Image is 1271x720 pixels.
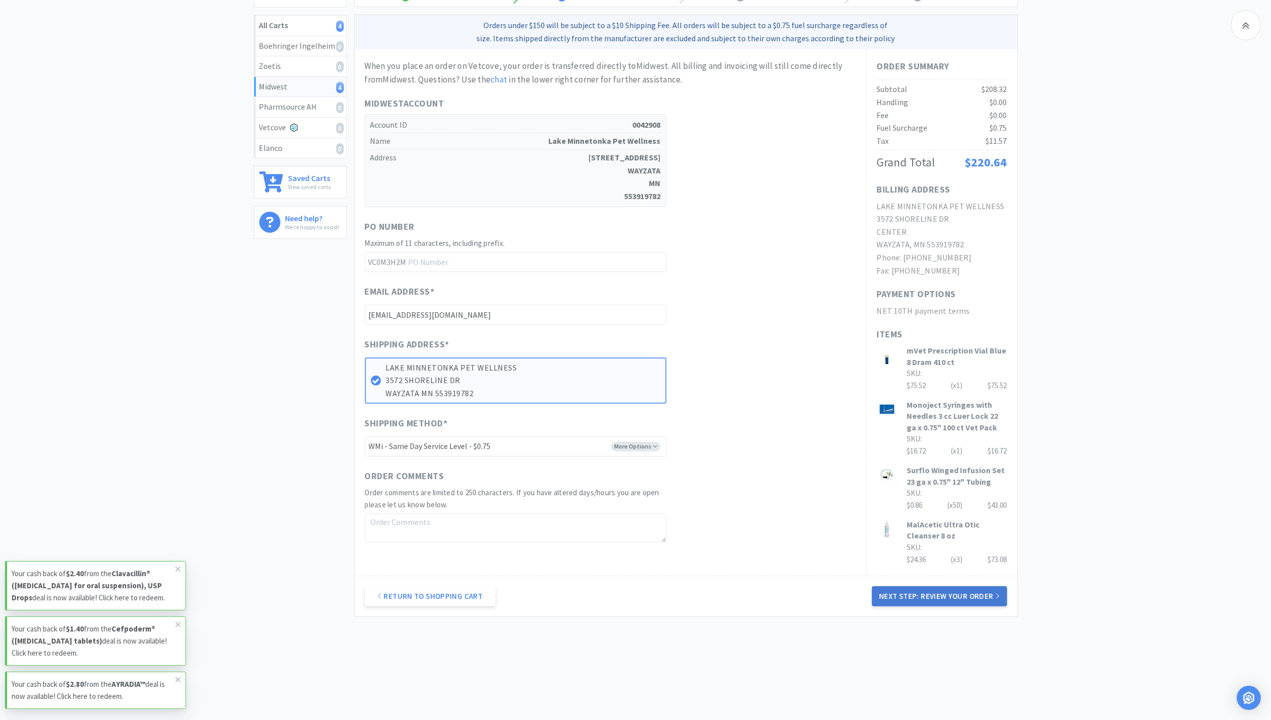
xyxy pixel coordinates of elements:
h1: Payment Options [877,287,956,302]
div: Boehringer Ingelheim [259,40,341,53]
div: Zoetis [259,60,341,73]
a: Zoetis0 [254,56,346,77]
div: (x 50 ) [948,499,963,511]
span: Email Address * [365,285,435,299]
a: chat [491,74,507,85]
p: Your cash back of from the deal is now available! Click here to redeem. [12,568,175,604]
p: View saved carts [288,182,331,192]
p: Your cash back of from the deal is now available! Click here to redeem. [12,678,175,702]
div: Fee [877,109,889,122]
div: $24.36 [907,554,1007,566]
strong: $2.80 [66,679,84,689]
h2: LAKE MINNETONKA PET WELLNESS [877,200,1007,213]
strong: $2.40 [66,569,84,578]
h1: Items [877,327,1007,342]
div: Handling [877,96,909,109]
div: Pharmsource AH [259,101,341,114]
div: $73.08 [988,554,1007,566]
div: $16.72 [907,445,1007,457]
h6: Saved Carts [288,171,331,182]
h1: Midwest Account [365,97,666,111]
h5: Name [370,133,661,150]
div: Grand Total [877,153,935,172]
div: Midwest [259,80,341,94]
div: $75.52 [907,380,1007,392]
h2: CENTER [877,226,1007,239]
p: 3572 SHORELINE DR [386,374,660,387]
strong: All Carts [259,20,288,30]
strong: Clavacillin® ([MEDICAL_DATA] for oral suspension), USP Drops [12,569,162,602]
a: All Carts4 [254,16,346,36]
h2: NET 10TH payment terms [877,305,1007,318]
div: $75.52 [988,380,1007,392]
h5: Address [370,150,661,204]
strong: $1.40 [66,624,84,634]
a: Return to Shopping Cart [365,586,496,606]
i: 0 [336,143,344,154]
span: PO Number [365,220,415,234]
a: Midwest4 [254,77,346,98]
a: Pharmsource AH0 [254,97,346,118]
div: Vetcove [259,121,341,134]
h6: Need help? [285,212,340,222]
a: Saved CartsView saved carts [254,166,347,199]
div: Open Intercom Messenger [1237,686,1261,710]
button: Next Step: Review Your Order [872,586,1007,606]
span: Order comments are limited to 250 characters. If you have altered days/hours you are open please ... [365,488,659,509]
strong: 0042908 [633,119,661,132]
p: WAYZATA MN 553919782 [386,387,660,400]
div: $16.72 [988,445,1007,457]
h3: MalAcetic Ultra Otic Cleanser 8 oz [907,519,1007,542]
span: Order Comments [365,469,444,484]
p: Your cash back of from the deal is now available! Click here to redeem. [12,623,175,659]
span: $0.00 [990,110,1007,120]
div: $0.86 [907,499,1007,511]
img: 883124637eb9457599e268578f413431_227988.jpeg [877,345,897,365]
strong: [STREET_ADDRESS] WAYZATA MN 553919782 [589,151,661,203]
a: Vetcove0 [254,118,346,138]
i: 4 [336,21,344,32]
i: 4 [336,82,344,93]
a: Boehringer Ingelheim0 [254,36,346,57]
span: Shipping Address * [365,337,450,352]
div: (x 1 ) [951,380,963,392]
i: 0 [336,102,344,113]
div: Fuel Surcharge [877,122,928,135]
input: PO Number [365,252,666,272]
h3: mVet Prescription Vial Blue 8 Dram 410 ct [907,345,1007,368]
h1: Order Summary [877,59,1007,74]
div: Tax [877,135,889,148]
span: $11.57 [986,136,1007,146]
div: $43.00 [988,499,1007,511]
h2: WAYZATA, MN 553919782 [877,238,1007,251]
span: VC0M3H2M [365,252,409,272]
i: 0 [336,61,344,72]
span: SKU: [907,488,922,498]
span: SKU: [907,543,922,552]
span: $220.64 [965,154,1007,170]
span: $0.75 [990,123,1007,133]
p: We're happy to assist! [285,222,340,232]
h3: Surflo Winged Infusion Set 23 ga x 0.75" 12" Tubing [907,465,1007,487]
span: $0.00 [990,97,1007,107]
p: Orders under $150 will be subject to a $10 Shipping Fee. All orders will be subject to a $0.75 fu... [359,19,1013,45]
p: LAKE MINNETONKA PET WELLNESS [386,362,660,375]
h3: Monoject Syringes with Needles 3 cc Luer Lock 22 ga x 0.75" 100 ct Vet Pack [907,399,1007,433]
div: (x 1 ) [951,445,963,457]
span: Shipping Method * [365,416,448,431]
span: Maximum of 11 characters, including prefix. [365,238,505,248]
div: (x 3 ) [951,554,963,566]
span: SKU: [907,434,922,443]
a: Elanco0 [254,138,346,158]
input: Email Address [365,305,666,325]
div: When you place an order on Vetcove, your order is transferred directly to Midwest . All billing a... [365,59,856,86]
h2: Phone: [PHONE_NUMBER] [877,251,1007,264]
img: b7e59fc3f8854b81b13cf2338b4dbd4e_112749.jpeg [877,519,897,539]
h2: Fax: [PHONE_NUMBER] [877,264,1007,278]
strong: Lake Minnetonka Pet Wellness [549,135,661,148]
h1: Billing Address [877,183,951,197]
img: e4761e15e3ec4788966e502f547f9116_115295.jpeg [877,465,897,485]
strong: AYRADIA™ [112,679,145,689]
h2: 3572 SHORELINE DR [877,213,1007,226]
div: Subtotal [877,83,908,96]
